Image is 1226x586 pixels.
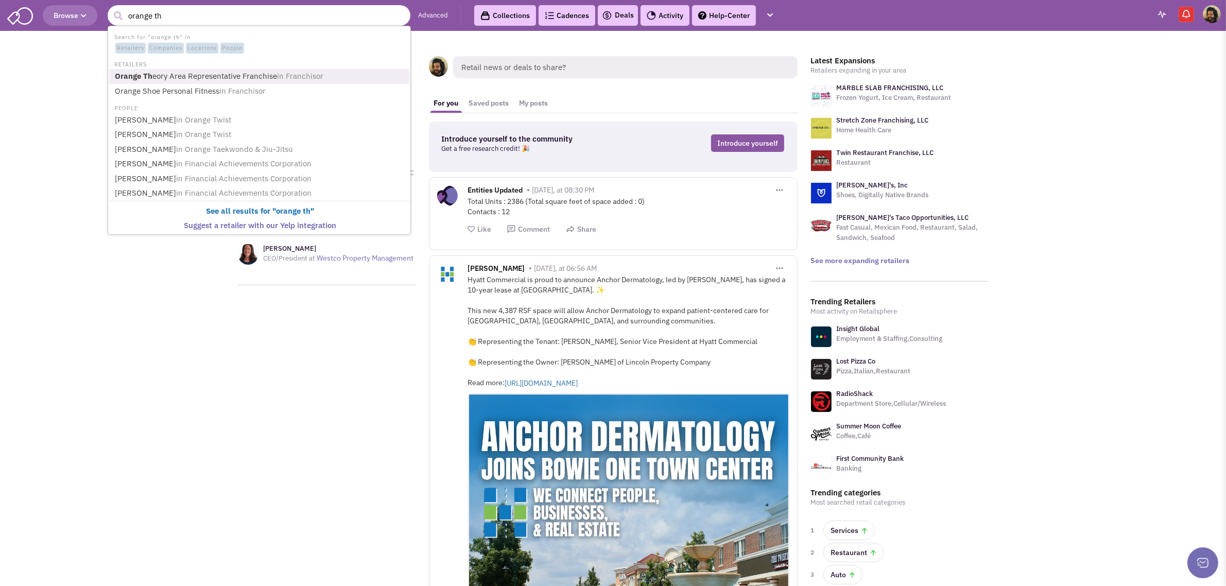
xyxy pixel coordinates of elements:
a: Auto [823,565,862,584]
p: Pizza,Italian,Restaurant [837,366,911,376]
a: Orange Theory Area Representative Franchisein Franchisor [112,70,409,83]
a: My posts [514,94,554,113]
div: Hyatt Commercial is proud to announce Anchor Dermatology, led by [PERSON_NAME], has signed a 10-y... [468,274,789,388]
span: Retailers [115,43,146,54]
a: Activity [641,5,689,26]
a: Collections [474,5,536,26]
span: in Franchisor [219,86,266,96]
a: MARBLE SLAB FRANCHISING, LLC [837,83,944,92]
a: [PERSON_NAME]in Financial Achievements Corporation [112,186,409,200]
span: People [220,43,244,54]
a: See more expanding retailers [811,256,910,265]
button: Comment [507,225,550,234]
li: PEOPLE [109,102,409,113]
a: Orange Shoe Personal Fitnessin Franchisor [112,84,409,98]
p: Home Health Care [837,125,929,135]
span: in Orange Taekwondo & Jiu-Jitsu [176,144,293,154]
h3: Latest Expansions [811,56,989,65]
a: For you [429,94,464,113]
a: Services [823,521,875,540]
a: Twin Restaurant Franchise, LLC [837,148,934,157]
p: Fast Casual, Mexican Food, Restaurant, Salad, Sandwich, Seafood [837,222,989,243]
a: [PERSON_NAME]'s Taco Opportunities, LLC [837,213,969,222]
a: [URL][DOMAIN_NAME] [505,378,649,388]
button: Browse [43,5,97,26]
a: Insight Global [837,324,880,333]
button: Like [468,225,492,234]
a: Summer Moon Coffee [837,422,902,430]
a: Westco Property Management [317,253,414,263]
img: logo [811,85,832,106]
span: Like [478,225,492,234]
span: [PERSON_NAME] [468,264,525,275]
a: Introduce yourself [711,134,784,152]
img: logo [811,183,832,203]
b: orange th [277,206,311,216]
span: Entities Updated [468,185,523,197]
img: icon-deals.svg [602,9,612,22]
img: Activity.png [647,11,656,20]
a: [PERSON_NAME]'s, Inc [837,181,908,189]
span: [DATE], at 08:30 PM [532,185,595,195]
span: [DATE], at 06:56 AM [534,264,597,273]
a: Advanced [418,11,448,21]
a: Cadences [539,5,595,26]
span: in Orange Twist [176,129,231,139]
span: 2 [811,547,817,558]
img: logo [811,150,832,171]
p: Most activity on Retailsphere [811,306,989,317]
span: in Financial Achievements Corporation [176,159,312,168]
a: Suggest a retailer with our Yelp integration [112,219,409,233]
p: Banking [837,463,904,474]
a: See all results for "orange th" [112,204,409,218]
a: [PERSON_NAME]in Financial Achievements Corporation [112,157,409,171]
h3: Trending Retailers [811,297,989,306]
a: Saved posts [464,94,514,113]
span: Companies [148,43,184,54]
p: Shoes, Digitally Native Brands [837,190,929,200]
span: CEO/President at [264,254,316,263]
span: 1 [811,525,817,536]
span: Browse [54,11,87,20]
p: Frozen Yogurt, Ice Cream, Restaurant [837,93,952,103]
h3: [PERSON_NAME] [264,244,414,253]
span: in Financial Achievements Corporation [176,174,312,183]
b: Orange Th [115,71,152,81]
li: RETAILERS [109,58,409,69]
p: Restaurant [837,158,934,168]
img: help.png [698,11,706,20]
img: SmartAdmin [7,5,33,25]
a: RadioShack [837,389,873,398]
p: Department Store,Cellular/Wireless [837,399,946,409]
a: [PERSON_NAME]in Orange Twist [112,113,409,127]
img: Cadences_logo.png [545,12,554,19]
b: Suggest a retailer with our Yelp integration [184,220,337,230]
a: Lost Pizza Co [837,357,876,366]
h3: Trending categories [811,488,989,497]
b: See all results for " " [206,206,315,216]
img: logo [811,215,832,236]
img: logo [811,118,832,139]
p: Most searched retail categories [811,497,989,508]
a: Restaurant [823,543,884,562]
a: [PERSON_NAME]in Orange Taekwondo & Jiu-Jitsu [112,143,409,157]
span: Retail news or deals to share? [453,56,798,78]
p: Coffee,Café [837,431,902,441]
p: Retailers expanding in your area [811,65,989,76]
span: in Financial Achievements Corporation [176,188,312,198]
a: Stretch Zone Franchising, LLC [837,116,929,125]
span: in Orange Twist [176,115,231,125]
input: Search [108,5,410,26]
img: Chris Larocco [1203,5,1221,23]
a: First Community Bank [837,454,904,463]
span: 3 [811,570,817,580]
a: [PERSON_NAME]in Financial Achievements Corporation [112,172,409,186]
p: Employment & Staffing,Consulting [837,334,943,344]
div: Total Units : 2386 (Total square feet of space added : 0) Contacts : 12 [468,196,789,217]
span: Locations [186,43,218,54]
h3: Introduce yourself to the community [442,134,636,144]
a: Deals [602,9,634,22]
span: in Franchisor [277,71,323,81]
img: icon-collection-lavender-black.svg [480,11,490,21]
